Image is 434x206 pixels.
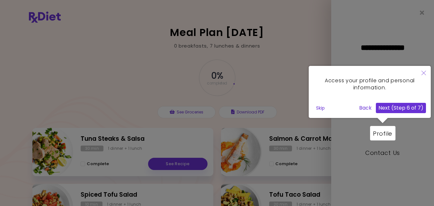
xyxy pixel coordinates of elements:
button: Back [357,103,374,113]
button: Close [417,66,431,81]
div: Access your profile and personal information. [314,71,426,98]
div: Access your profile and personal information. [309,66,431,118]
button: Next (Step 6 of 7) [376,103,426,113]
button: Skip [314,103,327,113]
